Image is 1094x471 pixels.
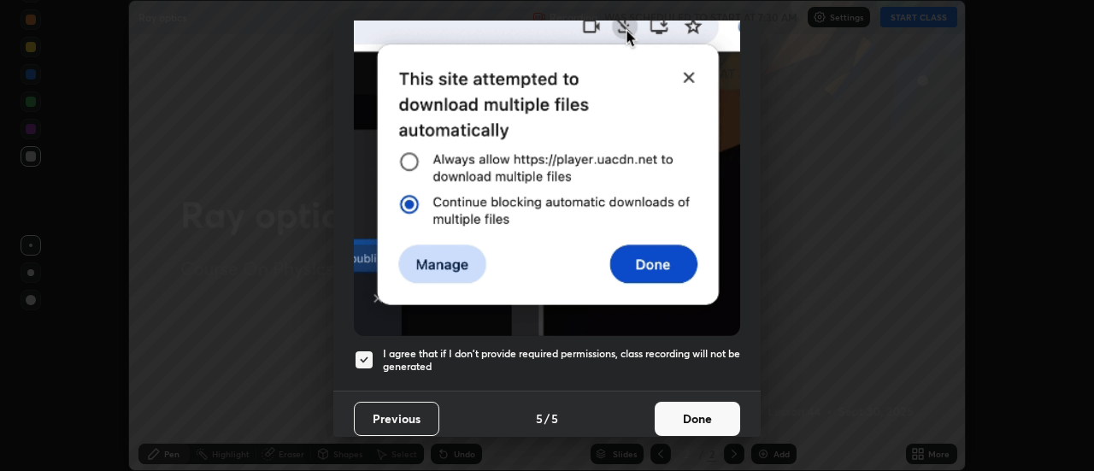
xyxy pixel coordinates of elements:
button: Done [655,402,740,436]
button: Previous [354,402,439,436]
h5: I agree that if I don't provide required permissions, class recording will not be generated [383,347,740,374]
h4: 5 [536,409,543,427]
h4: 5 [551,409,558,427]
h4: / [544,409,550,427]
